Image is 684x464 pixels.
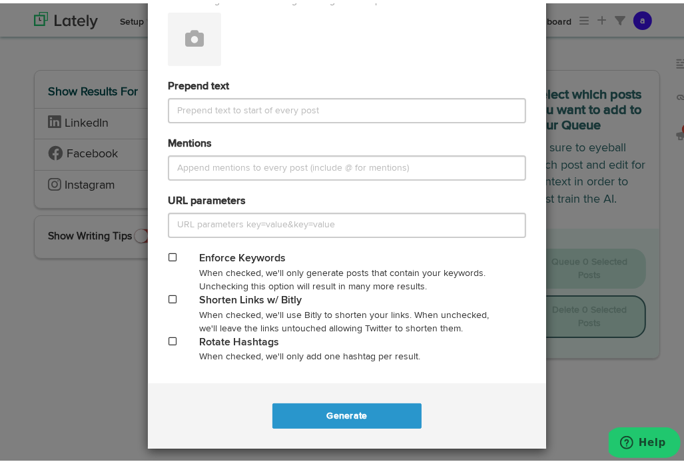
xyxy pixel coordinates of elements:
[609,424,681,457] iframe: Opens a widget where you can find more information
[168,191,246,206] label: URL parameters
[168,152,526,177] input: Append mentions to every post (include @ for mentions)
[168,95,526,120] input: Prepend text to start of every post
[168,76,229,91] label: Prepend text
[199,332,494,347] div: Rotate Hashtags
[168,209,526,235] input: URL parameters key=value&key=value
[199,305,494,332] div: When checked, we'll use Bitly to shorten your links. When unchecked, we'll leave the links untouc...
[168,133,212,149] label: Mentions
[199,248,494,263] div: Enforce Keywords
[199,347,494,360] div: When checked, we'll only add one hashtag per result.
[272,400,421,425] button: Generate
[199,290,494,305] div: Shorten Links w/ Bitly
[199,263,494,290] div: When checked, we'll only generate posts that contain your keywords. Unchecking this option will r...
